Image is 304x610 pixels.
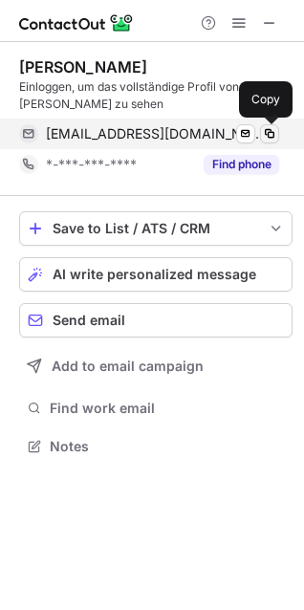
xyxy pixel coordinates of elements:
button: Add to email campaign [19,349,293,383]
button: AI write personalized message [19,257,293,292]
img: ContactOut v5.3.10 [19,11,134,34]
button: Notes [19,433,293,460]
div: Save to List / ATS / CRM [53,221,259,236]
span: Send email [53,313,125,328]
button: Reveal Button [204,155,279,174]
span: [EMAIL_ADDRESS][DOMAIN_NAME] [46,125,265,142]
span: Notes [50,438,285,455]
div: Einloggen, um das vollständige Profil von [PERSON_NAME] zu sehen [19,78,293,113]
button: Find work email [19,395,293,422]
button: Send email [19,303,293,338]
div: [PERSON_NAME] [19,57,147,76]
span: Add to email campaign [52,359,204,374]
span: Find work email [50,400,285,417]
span: AI write personalized message [53,267,256,282]
button: save-profile-one-click [19,211,293,246]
